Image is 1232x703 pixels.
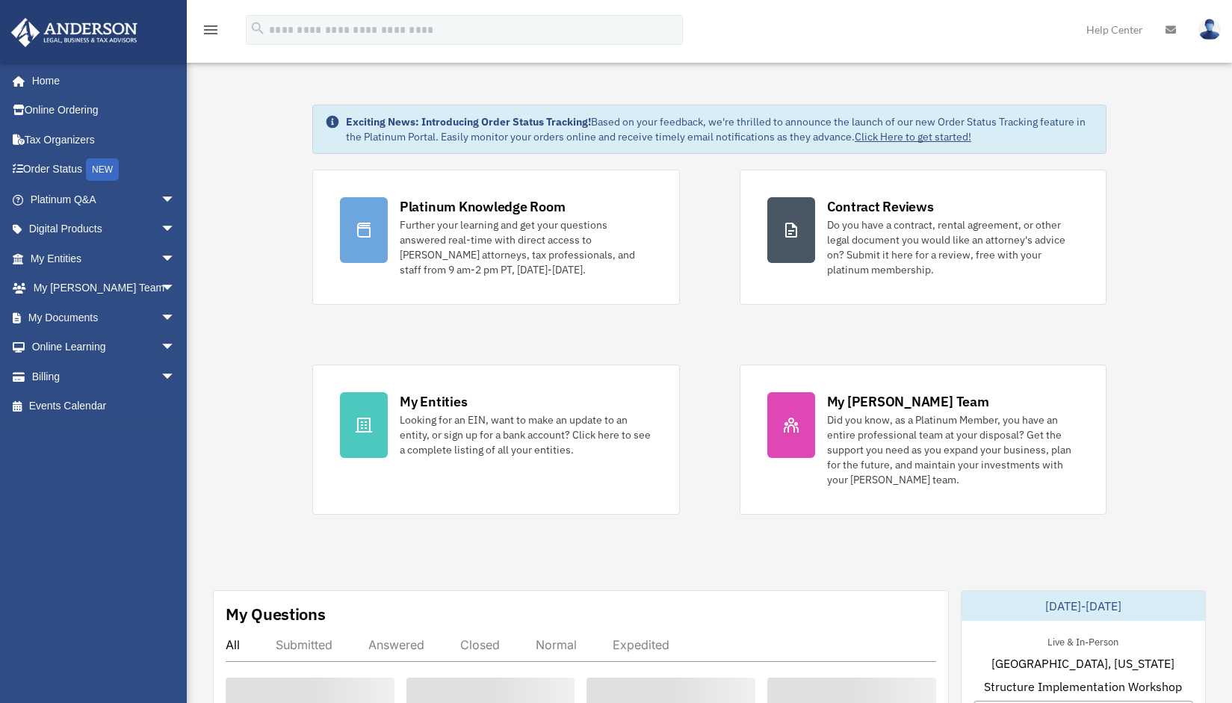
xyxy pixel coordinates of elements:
[740,365,1107,515] a: My [PERSON_NAME] Team Did you know, as a Platinum Member, you have an entire professional team at...
[460,637,500,652] div: Closed
[827,217,1080,277] div: Do you have a contract, rental agreement, or other legal document you would like an attorney's ad...
[250,20,266,37] i: search
[346,115,591,128] strong: Exciting News: Introducing Order Status Tracking!
[740,170,1107,305] a: Contract Reviews Do you have a contract, rental agreement, or other legal document you would like...
[10,244,198,273] a: My Entitiesarrow_drop_down
[10,214,198,244] a: Digital Productsarrow_drop_down
[400,217,652,277] div: Further your learning and get your questions answered real-time with direct access to [PERSON_NAM...
[161,185,191,215] span: arrow_drop_down
[276,637,332,652] div: Submitted
[613,637,669,652] div: Expedited
[226,603,326,625] div: My Questions
[7,18,142,47] img: Anderson Advisors Platinum Portal
[161,273,191,304] span: arrow_drop_down
[10,362,198,391] a: Billingarrow_drop_down
[10,273,198,303] a: My [PERSON_NAME] Teamarrow_drop_down
[10,125,198,155] a: Tax Organizers
[827,197,934,216] div: Contract Reviews
[400,392,467,411] div: My Entities
[827,412,1080,487] div: Did you know, as a Platinum Member, you have an entire professional team at your disposal? Get th...
[1198,19,1221,40] img: User Pic
[202,26,220,39] a: menu
[346,114,1094,144] div: Based on your feedback, we're thrilled to announce the launch of our new Order Status Tracking fe...
[161,362,191,392] span: arrow_drop_down
[368,637,424,652] div: Answered
[10,66,191,96] a: Home
[827,392,989,411] div: My [PERSON_NAME] Team
[161,244,191,274] span: arrow_drop_down
[312,365,680,515] a: My Entities Looking for an EIN, want to make an update to an entity, or sign up for a bank accoun...
[312,170,680,305] a: Platinum Knowledge Room Further your learning and get your questions answered real-time with dire...
[991,654,1174,672] span: [GEOGRAPHIC_DATA], [US_STATE]
[536,637,577,652] div: Normal
[10,96,198,126] a: Online Ordering
[86,158,119,181] div: NEW
[400,197,566,216] div: Platinum Knowledge Room
[10,332,198,362] a: Online Learningarrow_drop_down
[10,303,198,332] a: My Documentsarrow_drop_down
[1036,633,1130,648] div: Live & In-Person
[984,678,1182,696] span: Structure Implementation Workshop
[161,303,191,333] span: arrow_drop_down
[855,130,971,143] a: Click Here to get started!
[161,332,191,363] span: arrow_drop_down
[161,214,191,245] span: arrow_drop_down
[962,591,1205,621] div: [DATE]-[DATE]
[10,155,198,185] a: Order StatusNEW
[202,21,220,39] i: menu
[10,391,198,421] a: Events Calendar
[400,412,652,457] div: Looking for an EIN, want to make an update to an entity, or sign up for a bank account? Click her...
[10,185,198,214] a: Platinum Q&Aarrow_drop_down
[226,637,240,652] div: All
